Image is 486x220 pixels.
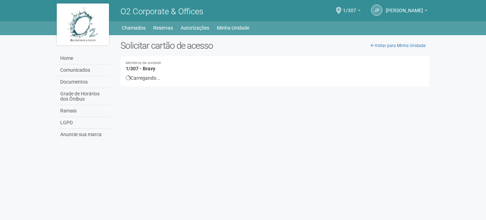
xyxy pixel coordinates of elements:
span: O2 Corporate & Offices [120,7,203,16]
a: Comunicados [58,64,110,76]
h2: Solicitar cartão de acesso [120,40,429,51]
a: Documentos [58,76,110,88]
small: Membros da unidade [126,61,424,65]
a: 1/307 [343,9,361,14]
a: Grade de Horários dos Ônibus [58,88,110,105]
a: Home [58,53,110,64]
div: Carregando... [126,75,424,81]
a: Voltar para Minha Unidade [367,40,429,51]
a: Chamados [122,23,146,33]
a: Reservas [153,23,173,33]
a: Ramais [58,105,110,117]
h4: 1/307 - Bravy [126,61,424,71]
span: João Pedro do Nascimento [386,1,423,13]
a: JP [371,5,382,16]
a: Anuncie sua marca [58,129,110,140]
a: LGPD [58,117,110,129]
a: [PERSON_NAME] [386,9,428,14]
span: 1/307 [343,1,356,13]
a: Autorizações [181,23,209,33]
img: logo.jpg [57,3,109,45]
a: Minha Unidade [217,23,249,33]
